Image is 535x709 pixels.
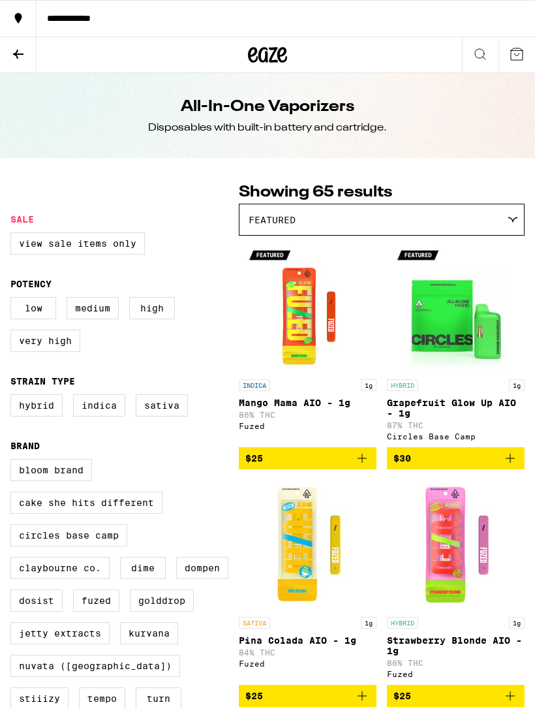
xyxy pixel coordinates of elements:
[361,617,376,629] p: 1g
[387,480,525,685] a: Open page for Strawberry Blonde AIO - 1g from Fuzed
[120,557,166,579] label: DIME
[239,648,376,657] p: 84% THC
[10,232,145,255] label: View Sale Items Only
[509,617,525,629] p: 1g
[387,398,525,418] p: Grapefruit Glow Up AIO - 1g
[239,379,270,391] p: INDICA
[387,617,418,629] p: HYBRID
[10,622,110,644] label: Jetty Extracts
[239,635,376,646] p: Pina Colada AIO - 1g
[10,492,162,514] label: Cake She Hits Different
[73,394,125,417] label: Indica
[239,411,376,419] p: 86% THC
[73,590,119,612] label: Fuzed
[393,691,411,701] span: $25
[10,214,34,225] legend: Sale
[239,181,525,204] p: Showing 65 results
[130,590,194,612] label: GoldDrop
[239,242,376,447] a: Open page for Mango Mama AIO - 1g from Fuzed
[243,480,373,610] img: Fuzed - Pina Colada AIO - 1g
[249,215,296,225] span: Featured
[391,480,521,610] img: Fuzed - Strawberry Blonde AIO - 1g
[239,617,270,629] p: SATIVA
[387,447,525,469] button: Add to bag
[387,242,525,447] a: Open page for Grapefruit Glow Up AIO - 1g from Circles Base Camp
[67,297,119,319] label: Medium
[239,422,376,430] div: Fuzed
[239,447,376,469] button: Add to bag
[10,557,110,579] label: Claybourne Co.
[387,670,525,678] div: Fuzed
[10,330,80,352] label: Very High
[393,453,411,464] span: $30
[387,635,525,656] p: Strawberry Blonde AIO - 1g
[10,441,40,451] legend: Brand
[10,394,63,417] label: Hybrid
[10,524,127,546] label: Circles Base Camp
[129,297,175,319] label: High
[509,379,525,391] p: 1g
[10,279,52,289] legend: Potency
[387,659,525,667] p: 86% THC
[245,691,263,701] span: $25
[148,121,387,135] div: Disposables with built-in battery and cartridge.
[361,379,376,391] p: 1g
[120,622,178,644] label: Kurvana
[387,685,525,707] button: Add to bag
[387,421,525,430] p: 87% THC
[10,655,180,677] label: Nuvata ([GEOGRAPHIC_DATA])
[10,297,56,319] label: Low
[239,659,376,668] div: Fuzed
[176,557,228,579] label: Dompen
[136,394,188,417] label: Sativa
[245,453,263,464] span: $25
[239,685,376,707] button: Add to bag
[10,376,75,386] legend: Strain Type
[243,242,373,373] img: Fuzed - Mango Mama AIO - 1g
[391,242,521,373] img: Circles Base Camp - Grapefruit Glow Up AIO - 1g
[387,379,418,391] p: HYBRID
[181,96,354,118] h1: All-In-One Vaporizers
[239,398,376,408] p: Mango Mama AIO - 1g
[10,590,63,612] label: Dosist
[387,432,525,441] div: Circles Base Camp
[10,459,92,481] label: Bloom Brand
[239,480,376,685] a: Open page for Pina Colada AIO - 1g from Fuzed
